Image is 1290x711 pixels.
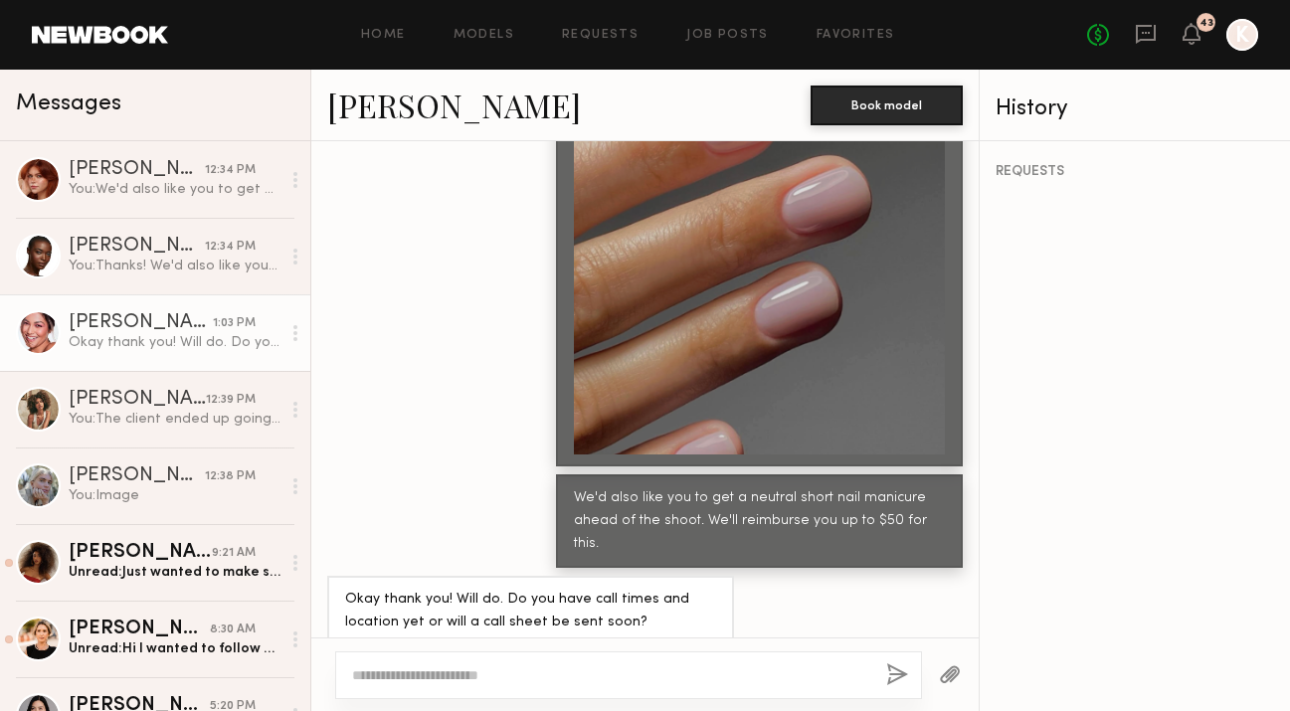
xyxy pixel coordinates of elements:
div: 12:34 PM [205,161,256,180]
div: Okay thank you! Will do. Do you have call times and location yet or will a call sheet be sent soon? [345,589,716,634]
div: [PERSON_NAME] [69,237,205,257]
div: We'd also like you to get a neutral short nail manicure ahead of the shoot. We'll reimburse you u... [574,487,945,556]
div: Okay thank you! Will do. Do you have call times and location yet or will a call sheet be sent soon? [69,333,280,352]
a: Job Posts [686,29,769,42]
div: You: Thanks! We'd also like you to get a neutral short nail manicure ahead of the shoot. We'll re... [69,257,280,275]
div: [PERSON_NAME] [69,390,206,410]
div: You: We'd also like you to get a neutral short nail manicure ahead of the shoot. We'll reimburse ... [69,180,280,199]
div: [PERSON_NAME] [69,543,212,563]
div: 1:03 PM [213,314,256,333]
div: History [996,97,1274,120]
div: [PERSON_NAME] [69,620,210,639]
a: Home [361,29,406,42]
div: Unread: Hi I wanted to follow up on this casting, thank you! [69,639,280,658]
div: [PERSON_NAME] [69,466,205,486]
a: Models [454,29,514,42]
a: Favorites [817,29,895,42]
div: REQUESTS [996,165,1274,179]
span: Messages [16,92,121,115]
a: Book model [811,95,963,112]
div: 8:30 AM [210,621,256,639]
button: Book model [811,86,963,125]
div: 12:39 PM [206,391,256,410]
div: You: The client ended up going with other talent, but we really appreciate your time and will con... [69,410,280,429]
div: [PERSON_NAME] [69,160,205,180]
div: 9:21 AM [212,544,256,563]
div: 12:34 PM [205,238,256,257]
a: [PERSON_NAME] [327,84,581,126]
div: You: Image [69,486,280,505]
div: 43 [1199,18,1213,29]
a: Requests [562,29,639,42]
div: 12:38 PM [205,467,256,486]
div: [PERSON_NAME] [69,313,213,333]
div: Unread: Just wanted to make sure you received my message confirming my availability [69,563,280,582]
a: K [1226,19,1258,51]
